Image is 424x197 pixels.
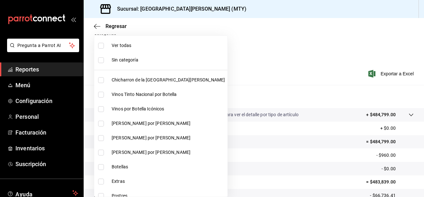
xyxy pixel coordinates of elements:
[112,149,225,156] span: [PERSON_NAME] por [PERSON_NAME]
[112,164,225,170] span: Botellas
[112,77,225,83] span: Chicharron de la [GEOGRAPHIC_DATA][PERSON_NAME]
[112,178,225,185] span: Extras
[112,135,225,141] span: [PERSON_NAME] por [PERSON_NAME]
[112,57,225,63] span: Sin categoría
[112,106,225,112] span: Vinos por Botella Icónicos
[112,120,225,127] span: [PERSON_NAME] por [PERSON_NAME]
[112,42,225,49] span: Ver todas
[112,91,225,98] span: Vinos Tinto Nacional por Botella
